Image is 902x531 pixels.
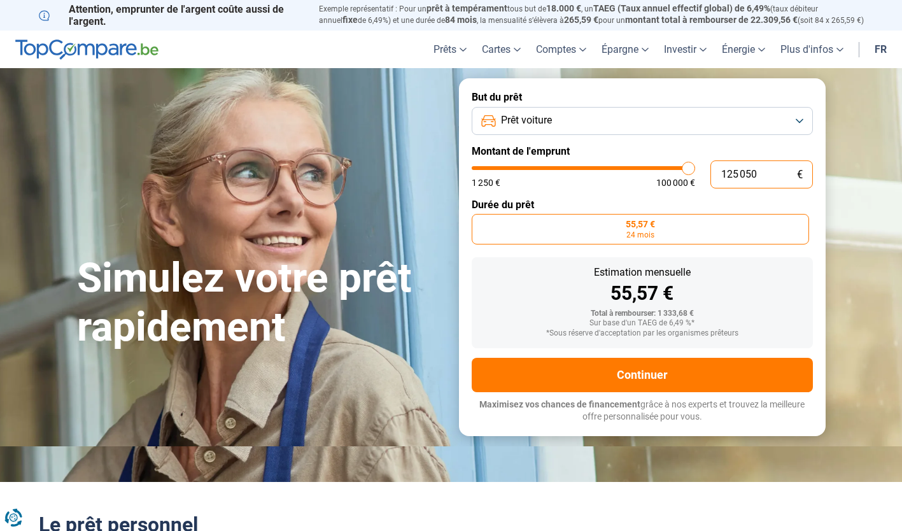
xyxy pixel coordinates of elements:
[479,399,640,409] span: Maximisez vos chances de financement
[546,3,581,13] span: 18.000 €
[472,145,813,157] label: Montant de l'emprunt
[472,199,813,211] label: Durée du prêt
[472,399,813,423] p: grâce à nos experts et trouvez la meilleure offre personnalisée pour vous.
[564,15,598,25] span: 265,59 €
[77,254,444,352] h1: Simulez votre prêt rapidement
[482,329,803,338] div: *Sous réserve d'acceptation par les organismes prêteurs
[472,178,500,187] span: 1 250 €
[426,31,474,68] a: Prêts
[594,31,656,68] a: Épargne
[773,31,851,68] a: Plus d'infos
[528,31,594,68] a: Comptes
[445,15,477,25] span: 84 mois
[625,15,798,25] span: montant total à rembourser de 22.309,56 €
[593,3,770,13] span: TAEG (Taux annuel effectif global) de 6,49%
[714,31,773,68] a: Énergie
[15,39,159,60] img: TopCompare
[501,113,552,127] span: Prêt voiture
[472,91,813,103] label: But du prêt
[797,169,803,180] span: €
[472,358,813,392] button: Continuer
[472,107,813,135] button: Prêt voiture
[342,15,358,25] span: fixe
[656,178,695,187] span: 100 000 €
[426,3,507,13] span: prêt à tempérament
[626,220,655,229] span: 55,57 €
[867,31,894,68] a: fr
[39,3,304,27] p: Attention, emprunter de l'argent coûte aussi de l'argent.
[482,319,803,328] div: Sur base d'un TAEG de 6,49 %*
[482,267,803,278] div: Estimation mensuelle
[482,284,803,303] div: 55,57 €
[656,31,714,68] a: Investir
[626,231,654,239] span: 24 mois
[482,309,803,318] div: Total à rembourser: 1 333,68 €
[319,3,864,26] p: Exemple représentatif : Pour un tous but de , un (taux débiteur annuel de 6,49%) et une durée de ...
[474,31,528,68] a: Cartes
